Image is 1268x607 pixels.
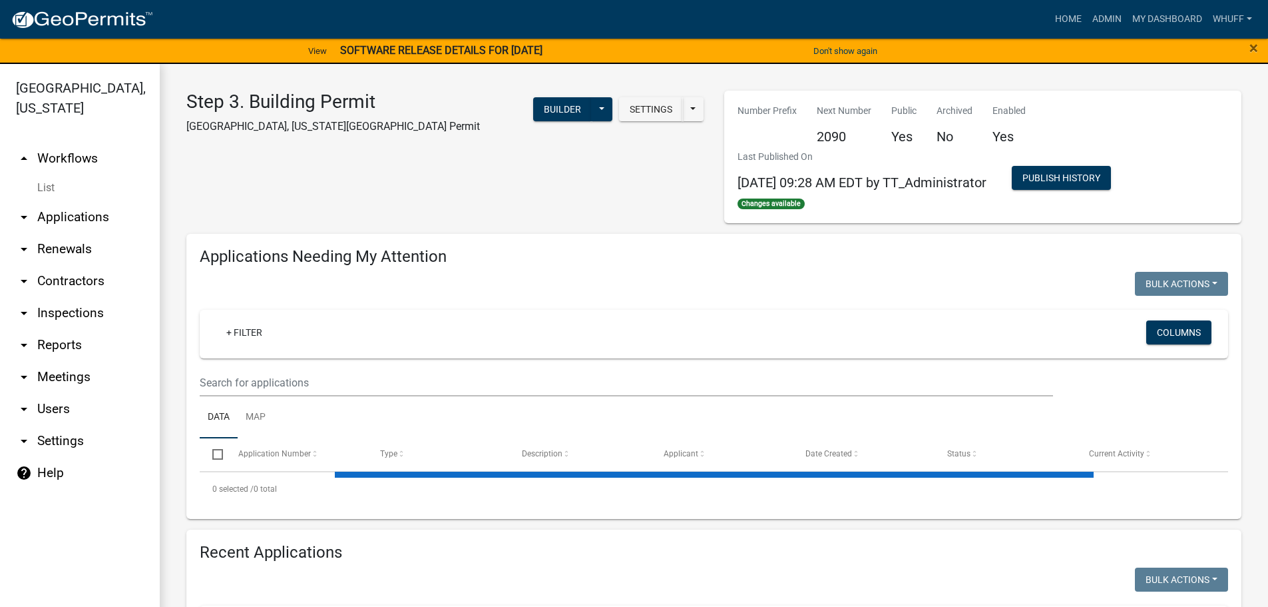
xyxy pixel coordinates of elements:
h5: No [937,129,972,145]
h3: Step 3. Building Permit [186,91,480,113]
wm-modal-confirm: Workflow Publish History [1012,173,1111,184]
span: × [1249,39,1258,57]
p: Number Prefix [738,104,797,118]
strong: SOFTWARE RELEASE DETAILS FOR [DATE] [340,44,542,57]
span: Date Created [805,449,852,458]
input: Search for applications [200,369,1053,396]
h4: Recent Applications [200,543,1228,562]
h4: Applications Needing My Attention [200,247,1228,267]
datatable-header-cell: Type [367,438,509,470]
button: Settings [619,97,683,121]
p: Archived [937,104,972,118]
datatable-header-cell: Application Number [225,438,367,470]
datatable-header-cell: Current Activity [1076,438,1218,470]
span: [DATE] 09:28 AM EDT by TT_Administrator [738,175,986,191]
i: arrow_drop_up [16,151,32,167]
a: Home [1050,7,1087,32]
datatable-header-cell: Description [509,438,651,470]
h5: Yes [992,129,1026,145]
button: Columns [1146,320,1211,344]
h5: 2090 [817,129,871,145]
button: Close [1249,40,1258,56]
h5: Yes [891,129,917,145]
a: My Dashboard [1127,7,1207,32]
a: View [303,40,332,62]
span: Applicant [664,449,698,458]
datatable-header-cell: Status [935,438,1076,470]
i: arrow_drop_down [16,401,32,417]
i: arrow_drop_down [16,305,32,321]
p: Enabled [992,104,1026,118]
span: Changes available [738,199,805,209]
datatable-header-cell: Date Created [793,438,935,470]
i: arrow_drop_down [16,273,32,289]
datatable-header-cell: Applicant [651,438,793,470]
button: Builder [533,97,592,121]
i: arrow_drop_down [16,433,32,449]
span: Application Number [238,449,311,458]
button: Bulk Actions [1135,272,1228,296]
div: 0 total [200,472,1228,506]
a: + Filter [216,320,273,344]
p: [GEOGRAPHIC_DATA], [US_STATE][GEOGRAPHIC_DATA] Permit [186,119,480,135]
span: Current Activity [1089,449,1144,458]
span: Description [522,449,562,458]
a: Map [238,396,274,439]
i: arrow_drop_down [16,209,32,225]
i: arrow_drop_down [16,337,32,353]
a: Admin [1087,7,1127,32]
p: Public [891,104,917,118]
button: Publish History [1012,166,1111,190]
i: arrow_drop_down [16,369,32,385]
span: Status [947,449,970,458]
i: help [16,465,32,481]
a: Data [200,396,238,439]
p: Next Number [817,104,871,118]
span: Type [380,449,397,458]
button: Don't show again [808,40,883,62]
button: Bulk Actions [1135,568,1228,592]
p: Last Published On [738,150,986,164]
a: whuff [1207,7,1257,32]
datatable-header-cell: Select [200,438,225,470]
i: arrow_drop_down [16,241,32,257]
span: 0 selected / [212,484,254,494]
